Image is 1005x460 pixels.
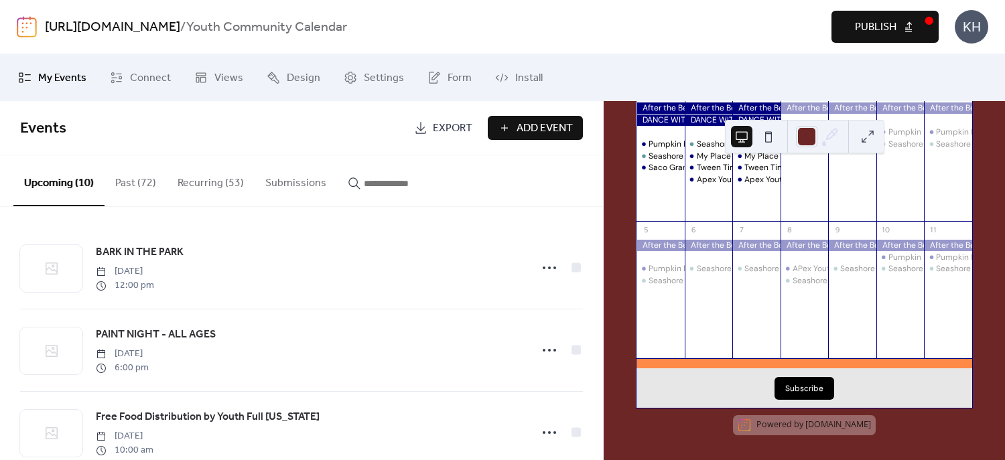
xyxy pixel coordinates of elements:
div: Safe Sitter Babysitting Class (Registration Open) [636,252,685,263]
div: DANCE WITH ME (Free Trials and Open Registration) [685,114,733,126]
div: Tween Time [697,162,742,173]
button: Subscribe [775,377,834,400]
span: Events [20,114,66,143]
div: Pumpkin Patch Trolley [888,127,972,138]
button: Add Event [488,116,583,140]
img: logo [17,16,37,37]
div: Pumpkin Patch Trolley [636,139,685,150]
span: [DATE] [96,264,154,279]
a: [URL][DOMAIN_NAME] [45,15,180,40]
div: Safe Sitter Babysitting Class (Registration Open) [732,252,781,263]
div: 7 [736,225,746,235]
button: Publish [831,11,939,43]
a: Views [184,60,253,96]
div: DANCE WITH ME (Free Trials and Open Registration) [636,114,685,126]
div: My Place Teen Center [744,151,827,162]
a: Settings [334,60,414,96]
div: Seashore Trolley Museum [876,263,925,275]
div: After the Bell School Year Camp Program PreK-5th Grade (See URL for Registration) [876,102,925,114]
span: Export [433,121,472,137]
a: [DOMAIN_NAME] [805,419,871,431]
div: Seashore Trolley Museum [781,275,829,287]
span: [DATE] [96,347,149,361]
div: Safe Sitter Babysitting Class (Registration Open) [876,114,925,126]
span: Settings [364,70,404,86]
div: Safe Sitter Babysitting Class (Registration Open) [924,114,972,126]
div: Safe Sitter Babysitting Class (Registration Open) [781,114,829,126]
button: Submissions [255,155,337,205]
div: Tween Time [732,162,781,173]
div: Saco Grange 53 Clothing Closet [649,162,769,173]
div: 5 [641,225,651,235]
span: 6:00 pm [96,361,149,375]
div: Apex Youth Connection & Open Bike Shop [697,174,856,185]
div: DANCE WITH ME (Free Trials and Open Registration) [732,114,781,126]
div: Apex Youth Connection & Open Bike Shop [732,174,781,185]
b: Youth Community Calendar [186,15,347,40]
div: After the Bell School Year Camp Program PreK-5th Grade (See URL for Registration) [636,102,685,114]
div: Saco Grange 53 Clothing Closet [636,162,685,173]
span: [DATE] [96,429,153,443]
div: After the Bell School Year Camp Program PreK-5th Grade (See URL for Registration) [876,240,925,251]
div: Seashore Trolley Museum [924,263,972,275]
div: Seashore Trolley Museum [636,151,685,162]
div: After the Bell School Year Camp Program PreK-5th Grade (See URL for Registration) [924,240,972,251]
span: Connect [130,70,171,86]
span: 12:00 pm [96,279,154,293]
div: Pumpkin Patch Trolley [924,127,972,138]
div: Apex Youth Connection & Open Bike Shop [685,174,733,185]
div: 9 [832,225,842,235]
div: Seashore Trolley Museum [888,263,984,275]
div: Seashore Trolley Museum [636,275,685,287]
span: BARK IN THE PARK [96,244,184,260]
div: Pumpkin Patch Trolley [876,252,925,263]
div: Safe Sitter Babysitting Class (Registration Open) [828,252,876,263]
span: Form [448,70,472,86]
div: Pumpkin Patch Trolley [649,263,732,275]
div: Powered by [756,419,871,431]
span: Install [515,70,543,86]
a: PAINT NIGHT - ALL AGES [96,326,216,343]
div: After the Bell School Year Camp Program PreK-5th Grade (See URL for Registration) [924,102,972,114]
div: After the Bell School Year Camp Program PreK-5th Grade (See URL for Registration) [685,102,733,114]
a: BARK IN THE PARK [96,244,184,261]
div: Seashore Trolley Museum [697,263,793,275]
div: 8 [785,225,795,235]
div: Seashore Trolley Museum [732,263,781,275]
span: PAINT NIGHT - ALL AGES [96,327,216,343]
button: Upcoming (10) [13,155,105,206]
div: Safe Sitter Babysitting Class (Registration Open) [685,252,733,263]
a: Install [485,60,553,96]
span: 10:00 am [96,443,153,457]
span: Views [214,70,243,86]
div: 6 [689,225,699,235]
div: Safe Sitter Babysitting Class (Registration Open) [685,127,733,138]
div: Safe Sitter Babysitting Class (Registration Open) [828,114,876,126]
div: Safe Sitter Babysitting Class (Registration Open) [781,252,829,263]
span: Free Food Distribution by Youth Full [US_STATE] [96,409,320,425]
div: Seashore Trolley Museum [793,275,888,287]
div: After the Bell School Year Camp Program PreK-5th Grade (See URL for Registration) [732,102,781,114]
div: Apex Youth Connection & Open Bike Shop [744,174,903,185]
div: KH [955,10,988,44]
a: My Events [8,60,96,96]
span: Add Event [517,121,573,137]
div: Seashore Trolley Museum [876,139,925,150]
div: Seashore Trolley Museum [685,139,733,150]
div: Pumpkin Patch Trolley [636,263,685,275]
a: Connect [100,60,181,96]
div: Seashore Trolley Museum [697,139,793,150]
span: Publish [855,19,896,35]
div: Seashore Trolley Museum [924,139,972,150]
a: Form [417,60,482,96]
div: My Place Teen Center [685,151,733,162]
div: My Place Teen Center [697,151,779,162]
b: / [180,15,186,40]
div: Seashore Trolley Museum [685,263,733,275]
div: 11 [928,225,938,235]
span: Design [287,70,320,86]
div: Tween Time [685,162,733,173]
a: Export [404,116,482,140]
div: After the Bell School Year Camp Program PreK-5th Grade (See URL for Registration) [781,102,829,114]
